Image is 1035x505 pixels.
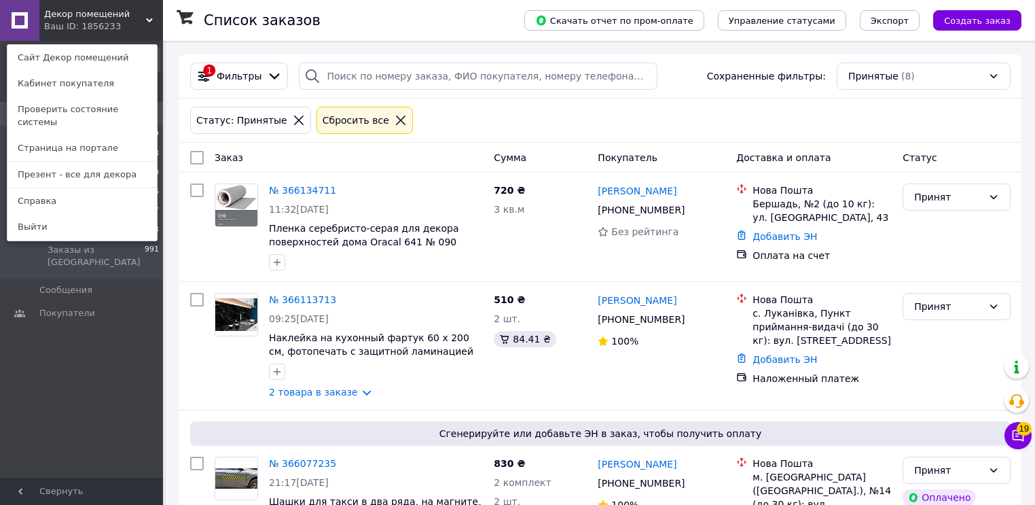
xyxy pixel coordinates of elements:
[595,310,687,329] div: [PHONE_NUMBER]
[752,457,892,470] div: Нова Пошта
[611,336,638,347] span: 100%
[752,249,892,262] div: Оплата на счет
[269,387,358,398] a: 2 товара в заказе
[269,332,473,370] a: Наклейка на кухонный фартук 60 х 200 см, фотопечать с защитной ламинацией черний мрамор (БП-s_tx320)
[494,204,524,215] span: 3 кв.м
[269,313,329,324] span: 09:25[DATE]
[215,457,258,500] a: Фото товару
[494,294,525,305] span: 510 ₴
[729,16,835,26] span: Управление статусами
[7,162,157,188] a: Презент - все для декора
[215,293,258,336] a: Фото товару
[196,427,1005,440] span: Сгенерируйте или добавьте ЭН в заказ, чтобы получить оплату
[920,14,1021,25] a: Создать заказ
[269,477,329,488] span: 21:17[DATE]
[752,197,892,224] div: Бершадь, №2 (до 10 кг): ул. [GEOGRAPHIC_DATA], 43
[1017,422,1032,436] span: 19
[914,463,983,478] div: Принят
[7,45,157,71] a: Сайт Декор помещений
[752,231,817,242] a: Добавить ЭН
[848,69,898,83] span: Принятые
[598,184,676,198] a: [PERSON_NAME]
[535,14,693,27] span: Скачать отчет по пром-оплате
[39,284,92,296] span: Сообщения
[752,293,892,307] div: Нова Пошта
[7,97,157,135] a: Проверить состояние системы
[903,152,937,163] span: Статус
[204,12,321,29] h1: Список заказов
[752,184,892,197] div: Нова Пошта
[1004,422,1032,449] button: Чат с покупателем19
[48,244,145,268] span: Заказы из [GEOGRAPHIC_DATA]
[269,294,336,305] a: № 366113713
[7,71,157,97] a: Кабинет покупателя
[39,307,95,319] span: Покупатели
[494,331,556,347] div: 84.41 ₴
[215,152,243,163] span: Заказ
[598,152,657,163] span: Покупатель
[269,185,336,196] a: № 366134711
[269,223,459,247] a: Пленка серебристо-серая для декора поверхностей дома Oracal 641 № 090
[215,184,257,226] img: Фото товару
[494,152,526,163] span: Сумма
[595,201,687,220] div: [PHONE_NUMBER]
[595,474,687,493] div: [PHONE_NUMBER]
[871,16,909,26] span: Экспорт
[269,204,329,215] span: 11:32[DATE]
[598,457,676,471] a: [PERSON_NAME]
[44,8,146,20] span: Декор помещений
[7,214,157,240] a: Выйти
[611,226,678,237] span: Без рейтинга
[901,71,915,82] span: (8)
[44,20,101,33] div: Ваш ID: 1856233
[7,188,157,214] a: Справка
[752,372,892,385] div: Наложенный платеж
[145,244,159,268] span: 991
[707,69,826,83] span: Сохраненные фильтры:
[752,307,892,347] div: с. Луканівка, Пункт приймання-видачі (до 30 кг): вул. [STREET_ADDRESS]
[494,458,525,469] span: 830 ₴
[524,10,704,31] button: Скачать отчет по пром-оплате
[494,185,525,196] span: 720 ₴
[269,458,336,469] a: № 366077235
[944,16,1011,26] span: Создать заказ
[320,113,392,128] div: Сбросить все
[7,135,157,161] a: Страница на портале
[494,477,551,488] span: 2 комплект
[752,354,817,365] a: Добавить ЭН
[194,113,290,128] div: Статус: Принятые
[494,313,520,324] span: 2 шт.
[217,69,261,83] span: Фильтры
[215,468,257,489] img: Фото товару
[299,63,657,90] input: Поиск по номеру заказа, ФИО покупателя, номеру телефона, Email, номеру накладной
[718,10,846,31] button: Управление статусами
[914,299,983,314] div: Принят
[736,152,831,163] span: Доставка и оплата
[860,10,920,31] button: Экспорт
[914,190,983,205] div: Принят
[933,10,1021,31] button: Создать заказ
[215,298,257,331] img: Фото товару
[215,184,258,227] a: Фото товару
[598,294,676,307] a: [PERSON_NAME]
